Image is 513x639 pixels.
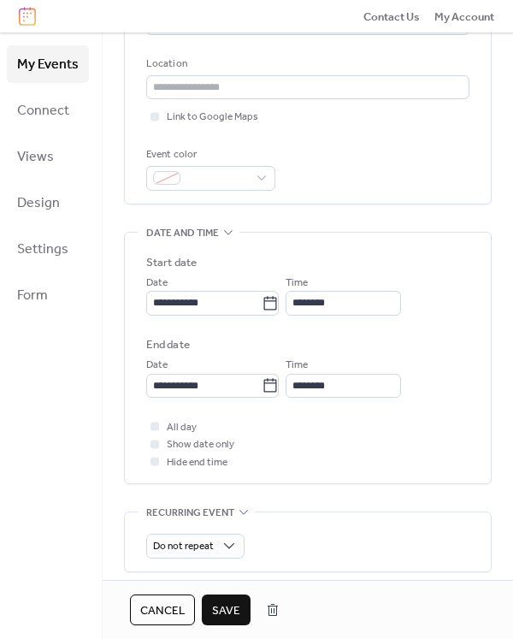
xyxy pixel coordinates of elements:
[7,138,89,175] a: Views
[146,146,272,163] div: Event color
[363,9,420,26] span: Contact Us
[7,45,89,83] a: My Events
[202,595,251,625] button: Save
[146,275,168,292] span: Date
[146,224,219,241] span: Date and time
[434,8,494,25] a: My Account
[146,254,197,271] div: Start date
[7,230,89,268] a: Settings
[167,454,227,471] span: Hide end time
[286,275,308,292] span: Time
[167,436,234,453] span: Show date only
[7,276,89,314] a: Form
[130,595,195,625] button: Cancel
[286,357,308,374] span: Time
[146,505,234,522] span: Recurring event
[212,602,240,619] span: Save
[140,602,185,619] span: Cancel
[17,282,48,310] span: Form
[146,357,168,374] span: Date
[17,236,68,263] span: Settings
[146,336,190,353] div: End date
[17,190,60,217] span: Design
[7,92,89,129] a: Connect
[7,184,89,222] a: Design
[19,7,36,26] img: logo
[167,109,258,126] span: Link to Google Maps
[434,9,494,26] span: My Account
[153,536,214,556] span: Do not repeat
[17,98,69,125] span: Connect
[363,8,420,25] a: Contact Us
[17,144,54,171] span: Views
[167,419,197,436] span: All day
[146,56,466,73] div: Location
[17,51,79,79] span: My Events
